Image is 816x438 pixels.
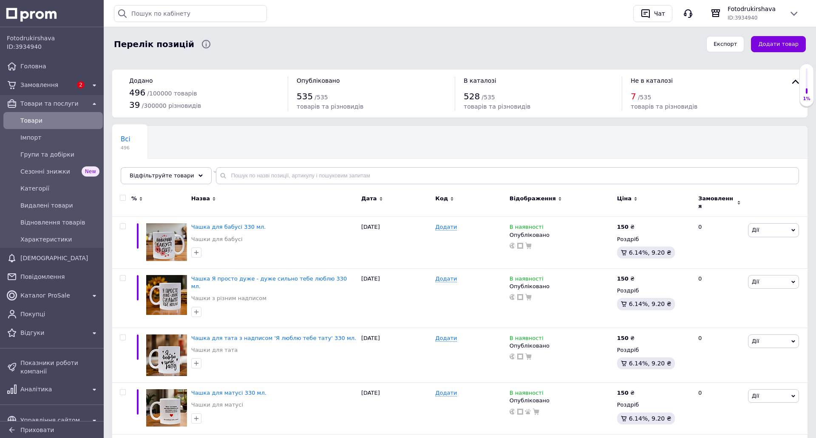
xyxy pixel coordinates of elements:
[20,81,72,89] span: Замовлення
[359,217,433,269] div: [DATE]
[510,397,613,404] div: Опубліковано
[129,87,145,98] span: 496
[706,36,745,53] button: Експорт
[617,335,629,341] b: 150
[297,91,313,101] span: 535
[435,275,457,282] span: Додати
[633,5,672,22] button: Чат
[510,342,613,350] div: Опубліковано
[114,38,194,51] span: Перелік позицій
[146,223,187,261] img: Чашка для бабушки 330 мл.
[617,236,691,243] div: Роздріб
[728,15,757,21] span: ID: 3934940
[510,224,544,233] span: В наявності
[7,34,99,42] span: Fotodrukirshava
[20,218,99,227] span: Відновлення товарів
[82,166,99,177] span: New
[121,168,209,175] span: Не відображаються в ка...
[800,96,813,102] div: 1%
[191,295,266,302] a: Чашки з різним надписом
[510,335,544,344] span: В наявності
[693,383,746,435] div: 0
[121,135,130,143] span: Всі
[617,390,629,396] b: 150
[751,36,806,53] button: Додати товар
[464,91,480,101] span: 528
[20,235,99,244] span: Характеристики
[359,268,433,328] div: [DATE]
[146,275,187,315] img: Чашка Я просто очень - очень сильно тебя люблю 330 мл.
[617,275,629,282] b: 150
[314,94,328,101] span: / 535
[20,99,86,108] span: Товари та послуги
[77,81,85,89] span: 2
[617,195,632,202] span: Ціна
[7,43,42,50] span: ID: 3934940
[693,217,746,269] div: 0
[638,94,651,101] span: / 535
[20,416,86,424] span: Управління сайтом
[631,77,673,84] span: Не в каталозі
[435,390,457,396] span: Додати
[631,103,697,110] span: товарів та різновидів
[752,393,759,399] span: Дії
[629,360,671,367] span: 6.14%, 9.20 ₴
[752,278,759,285] span: Дії
[191,224,266,230] a: Чашка для бабусі 330 мл.
[435,195,448,202] span: Код
[435,335,457,342] span: Додати
[112,159,226,191] div: Не відображаються в каталозі ProSale, Коренева група, Чашки З принтом, Фото на металі, Візитки та...
[617,401,691,409] div: Роздріб
[617,275,635,283] div: ₴
[361,195,377,202] span: Дата
[191,275,347,289] a: Чашка Я просто дуже - дуже сильно тебе люблю 330 мл.
[146,389,187,427] img: Чашка для мамочки 330 мл.
[617,334,635,342] div: ₴
[20,116,99,125] span: Товари
[191,335,357,341] a: Чашка для тата з надписом 'Я люблю тебе тату' 330 мл.
[617,346,691,354] div: Роздріб
[728,5,782,13] span: Fotodrukirshava
[359,328,433,383] div: [DATE]
[629,249,671,256] span: 6.14%, 9.20 ₴
[693,268,746,328] div: 0
[652,7,667,20] div: Чат
[20,328,86,337] span: Відгуки
[482,94,495,101] span: / 535
[131,195,137,202] span: %
[216,167,799,184] input: Пошук по назві позиції, артикулу і пошуковим запитам
[698,195,735,210] span: Замовлення
[617,223,635,231] div: ₴
[20,385,86,393] span: Аналітика
[617,287,691,295] div: Роздріб
[20,167,78,176] span: Сезонні знижки
[20,359,99,376] span: Показники роботи компанії
[191,195,210,202] span: Назва
[510,390,544,399] span: В наявності
[617,224,629,230] b: 150
[510,283,613,290] div: Опубліковано
[130,172,194,179] span: Відфільтруйте товари
[464,103,530,110] span: товарів та різновидів
[191,346,238,354] a: Чашки для тата
[20,150,99,159] span: Групи та добірки
[359,383,433,435] div: [DATE]
[629,415,671,422] span: 6.14%, 9.20 ₴
[147,90,197,97] span: / 100000 товарів
[435,224,457,230] span: Додати
[20,310,99,318] span: Покупці
[121,145,130,151] span: 496
[20,184,99,193] span: Категорії
[129,77,153,84] span: Додано
[20,272,99,281] span: Повідомлення
[191,390,266,396] a: Чашка для матусі 330 мл.
[20,62,99,70] span: Головна
[510,231,613,239] div: Опубліковано
[752,338,759,344] span: Дії
[114,5,267,22] input: Пошук по кабінету
[20,133,99,142] span: Імпорт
